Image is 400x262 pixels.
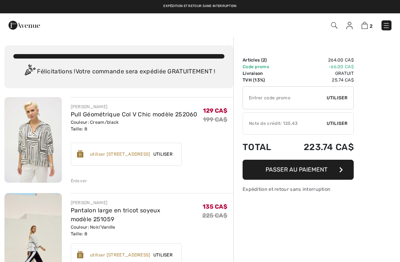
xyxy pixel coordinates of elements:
td: 264.00 CA$ [283,57,354,63]
a: Pull Géométrique Col V Chic modèle 252060 [71,111,197,118]
img: Reward-Logo.svg [77,251,84,258]
span: Utiliser [327,94,347,101]
div: Enlever [71,178,87,184]
div: utiliser [STREET_ADDRESS] [90,151,150,157]
td: Gratuit [283,70,354,77]
div: Note de crédit: 125.43 [243,120,327,127]
div: [PERSON_NAME] [71,103,197,110]
td: Code promo [243,63,283,70]
td: Total [243,135,283,160]
td: TVH (13%) [243,77,283,83]
img: Congratulation2.svg [22,64,37,79]
div: Couleur: Cream/black Taille: 8 [71,119,197,132]
td: 25.74 CA$ [283,77,354,83]
span: 2 [263,57,265,63]
div: Félicitations ! Votre commande sera expédiée GRATUITEMENT ! [13,64,224,79]
div: [PERSON_NAME] [71,199,202,206]
img: Panier d'achat [361,22,368,29]
img: Recherche [331,22,337,29]
span: 135 CA$ [203,203,227,210]
span: 2 [370,23,373,29]
span: Utiliser [150,151,176,157]
td: 223.74 CA$ [283,135,354,160]
button: Passer au paiement [243,160,354,180]
img: Mes infos [346,22,353,29]
img: Menu [383,22,390,29]
span: Passer au paiement [266,166,327,173]
span: Utiliser [327,120,347,127]
img: Pull Géométrique Col V Chic modèle 252060 [4,97,62,183]
s: 225 CA$ [202,212,227,219]
span: Utiliser [150,252,176,258]
td: Livraison [243,70,283,77]
input: Code promo [243,87,327,109]
img: 1ère Avenue [9,18,40,33]
div: Couleur: Noir/Vanille Taille: 8 [71,224,202,237]
div: Expédition et retour sans interruption [243,186,354,193]
td: Articles ( ) [243,57,283,63]
span: 129 CA$ [203,107,227,114]
img: Reward-Logo.svg [77,150,84,157]
a: 2 [361,21,373,30]
a: Pantalon large en tricot soyeux modèle 251059 [71,207,161,223]
div: utiliser [STREET_ADDRESS] [90,252,150,258]
s: 199 CA$ [203,116,227,123]
a: 1ère Avenue [9,21,40,28]
td: -66.00 CA$ [283,63,354,70]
